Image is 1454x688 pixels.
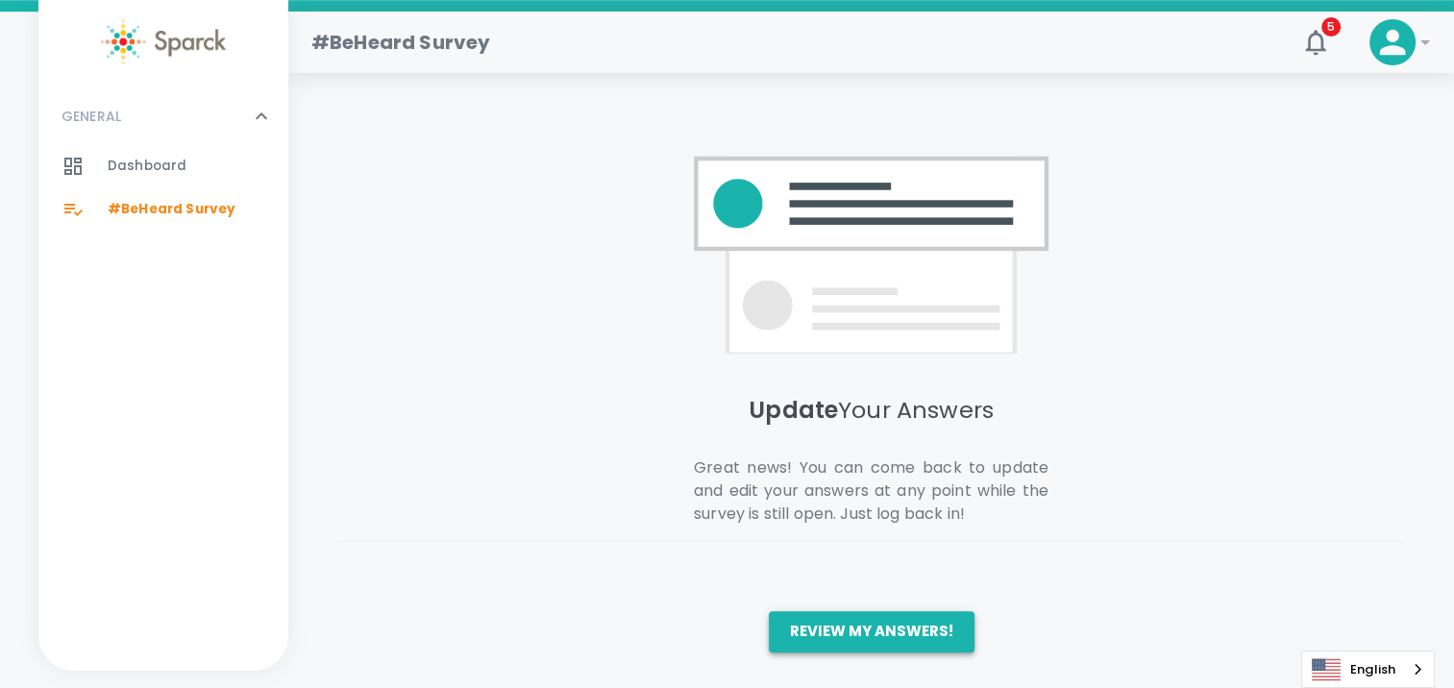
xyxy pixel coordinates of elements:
p: GENERAL [62,107,121,126]
a: Dashboard [38,145,288,187]
img: [object Object] [694,136,1048,373]
a: English [1302,651,1434,687]
span: Update [749,394,838,426]
span: #BeHeard Survey [108,200,235,219]
div: GENERAL [38,87,288,145]
button: 5 [1293,19,1339,65]
a: Sparck logo [38,19,288,64]
div: GENERAL [38,145,288,238]
span: 5 [1321,17,1341,37]
p: Great news! You can come back to update and edit your answers at any point while the survey is st... [694,456,1048,526]
h1: #BeHeard Survey [311,27,490,58]
aside: Language selected: English [1301,651,1435,688]
button: Review my answers! [769,611,974,651]
a: #BeHeard Survey [38,188,288,231]
span: Dashboard [108,157,186,176]
div: Language [1301,651,1435,688]
img: Sparck logo [101,19,226,64]
h5: Your Answers [694,395,1048,456]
